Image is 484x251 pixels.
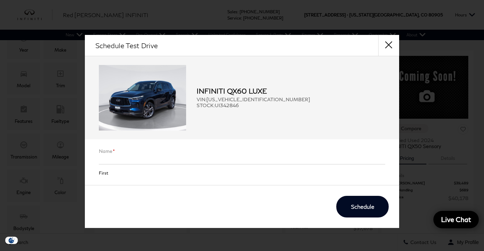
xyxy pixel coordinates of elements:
label: First [99,170,108,176]
button: close [378,35,399,56]
button: Schedule [336,196,389,217]
input: First name [99,154,385,164]
img: 2022 INFINITI QX60 LUXE [99,65,186,131]
h2: Schedule Test Drive [95,42,158,49]
h2: INFINITI QX60 LUXE [197,87,385,95]
span: VIN: [US_VEHICLE_IDENTIFICATION_NUMBER] [197,96,385,102]
a: Live Chat [433,211,479,228]
input: Last name [99,179,385,190]
label: Name [99,148,115,154]
section: Click to Open Cookie Consent Modal [3,237,20,244]
span: Live Chat [438,215,475,224]
span: STOCK: UI342846 [197,102,385,108]
img: Opt-Out Icon [3,237,20,244]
